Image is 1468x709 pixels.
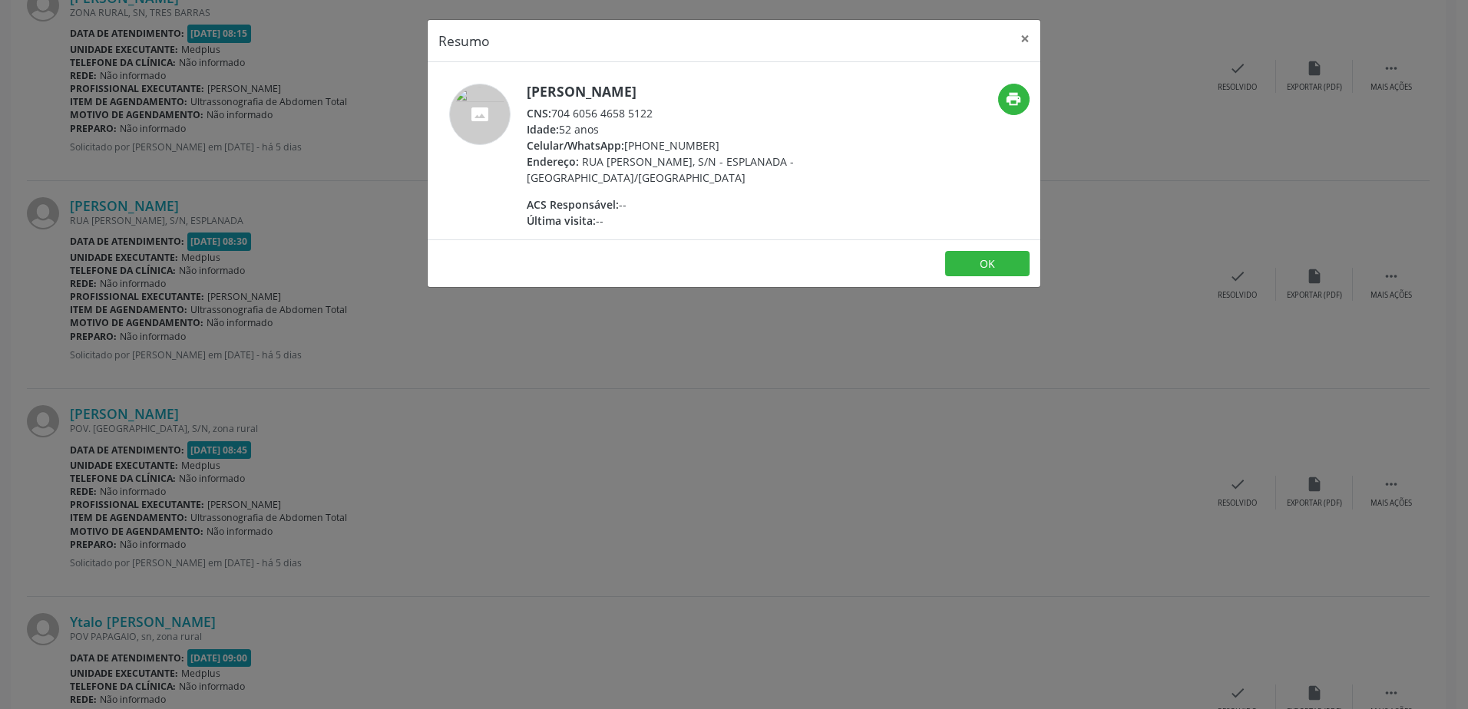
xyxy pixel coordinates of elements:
img: accompaniment [449,84,511,145]
button: OK [945,251,1030,277]
span: Celular/WhatsApp: [527,138,624,153]
span: Endereço: [527,154,579,169]
h5: Resumo [438,31,490,51]
div: [PHONE_NUMBER] [527,137,825,153]
span: ACS Responsável: [527,197,619,212]
span: Idade: [527,122,559,137]
span: RUA [PERSON_NAME], S/N - ESPLANADA - [GEOGRAPHIC_DATA]/[GEOGRAPHIC_DATA] [527,154,794,185]
i: print [1005,91,1022,107]
h5: [PERSON_NAME] [527,84,825,100]
button: Close [1010,20,1040,58]
div: -- [527,213,825,229]
div: -- [527,196,825,213]
button: print [998,84,1030,115]
span: Última visita: [527,213,596,228]
div: 52 anos [527,121,825,137]
span: CNS: [527,106,551,120]
div: 704 6056 4658 5122 [527,105,825,121]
